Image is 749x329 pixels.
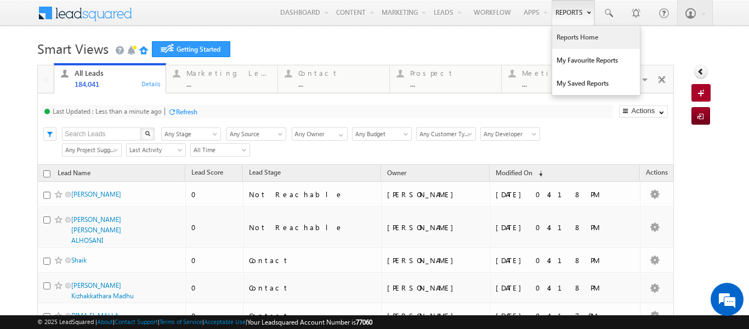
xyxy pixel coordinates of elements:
[243,166,286,181] a: Lead Stage
[191,189,238,199] div: 0
[141,79,162,88] div: Details
[161,127,221,141] a: Any Stage
[53,107,162,115] div: Last Updated : Less than a minute ago
[149,254,199,269] em: Start Chat
[191,222,238,232] div: 0
[161,127,221,141] div: Lead Stage Filter
[387,189,485,199] div: [PERSON_NAME]
[277,65,390,93] a: Contact...
[496,311,635,321] div: [DATE] 04:17 PM
[387,283,485,293] div: [PERSON_NAME]
[249,222,376,232] div: Not Reachable
[552,26,640,49] a: Reports Home
[186,69,271,77] div: Marketing Leads
[43,170,50,177] input: Check all records
[387,311,485,321] div: [PERSON_NAME]
[126,143,186,157] a: Last Activity
[480,127,540,141] a: Any Developer
[552,72,640,95] a: My Saved Reports
[481,129,536,139] span: Any Developer
[522,69,606,77] div: Meeting
[191,145,246,155] span: All Time
[166,65,278,93] a: Marketing Leads...
[496,189,635,199] div: [DATE] 04:18 PM
[410,69,495,77] div: Prospect
[54,63,166,94] a: All Leads184,041Details
[496,222,635,232] div: [DATE] 04:18 PM
[145,131,150,136] img: Search
[619,105,668,118] button: Actions
[62,143,122,157] a: Any Project Suggested
[249,255,376,265] div: Contact
[496,169,532,177] span: Modified On
[190,143,250,157] a: All Time
[496,255,635,265] div: [DATE] 04:18 PM
[160,318,202,325] a: Terms of Service
[356,318,372,326] span: 77060
[75,80,159,88] div: 184,041
[534,169,543,178] span: (sorted descending)
[387,169,406,177] span: Owner
[227,129,282,139] span: Any Source
[249,168,281,176] span: Lead Stage
[292,127,347,141] div: Owner Filter
[410,80,495,88] div: ...
[204,318,246,325] a: Acceptable Use
[249,311,376,321] div: Contact
[247,318,372,326] span: Your Leadsquared Account Number is
[226,127,286,141] a: Any Source
[127,145,182,155] span: Last Activity
[62,143,121,157] div: Project Suggested Filter
[416,127,475,141] div: Customer Type Filter
[292,127,348,141] input: Type to Search
[191,283,238,293] div: 0
[14,102,200,244] textarea: Type your message and hit 'Enter'
[191,255,238,265] div: 0
[71,281,134,300] a: [PERSON_NAME] Kizhakkathara Madhu
[71,311,119,320] a: DIMA EL MALLA
[352,127,411,141] div: Budget Filter
[640,166,673,181] span: Actions
[75,69,159,77] div: All Leads
[176,108,197,116] div: Refresh
[71,215,121,244] a: [PERSON_NAME] [PERSON_NAME] ALHOSANI
[387,255,485,265] div: [PERSON_NAME]
[37,40,109,57] span: Smart Views
[387,222,485,232] div: [PERSON_NAME]
[417,129,472,139] span: Any Customer Type
[62,127,141,141] input: Search Leads
[191,168,223,176] span: Lead Score
[416,127,476,141] a: Any Customer Type
[501,65,614,93] a: Meeting...
[19,58,46,72] img: d_60004797649_company_0_60004797649
[37,317,372,327] span: © 2025 LeadSquared | | | | |
[480,127,539,141] div: Developer Filter
[249,189,376,199] div: Not Reachable
[191,311,238,321] div: 0
[490,166,548,181] a: Modified On (sorted descending)
[298,80,383,88] div: ...
[249,283,376,293] div: Contact
[226,127,286,141] div: Lead Source Filter
[186,166,229,181] a: Lead Score
[353,129,408,139] span: Any Budget
[333,128,347,139] a: Show All Items
[52,167,96,181] a: Lead Name
[97,318,113,325] a: About
[152,41,230,57] a: Getting Started
[162,129,217,139] span: Any Stage
[352,127,412,141] a: Any Budget
[180,5,206,32] div: Minimize live chat window
[552,49,640,72] a: My Favourite Reports
[115,318,158,325] a: Contact Support
[522,80,606,88] div: ...
[496,283,635,293] div: [DATE] 04:18 PM
[298,69,383,77] div: Contact
[63,145,118,155] span: Any Project Suggested
[389,65,502,93] a: Prospect...
[186,80,271,88] div: ...
[71,256,87,264] a: Shaik
[57,58,184,72] div: Chat with us now
[71,190,121,198] a: [PERSON_NAME]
